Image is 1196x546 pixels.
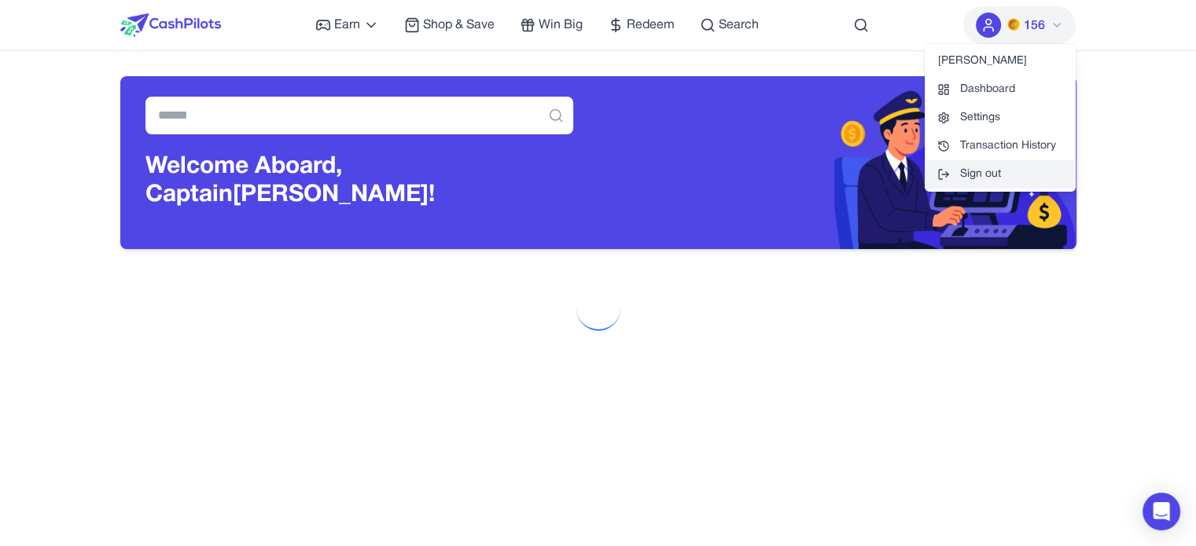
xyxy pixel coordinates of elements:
div: [PERSON_NAME] [925,47,1076,75]
img: Header decoration [598,76,1076,249]
span: 156 [1023,16,1044,35]
span: Win Big [539,16,583,35]
a: Redeem [608,16,675,35]
span: Redeem [627,16,675,35]
a: Transaction History [925,132,1076,160]
a: Settings [925,104,1076,132]
span: Search [719,16,759,35]
a: Win Big [520,16,583,35]
button: PMs156 [963,6,1076,44]
h3: Welcome Aboard, Captain [PERSON_NAME]! [145,153,573,210]
a: Earn [315,16,379,35]
a: Dashboard [925,75,1076,104]
a: Shop & Save [404,16,495,35]
a: Search [700,16,759,35]
img: PMs [1007,18,1020,31]
span: Shop & Save [423,16,495,35]
div: Open Intercom Messenger [1143,493,1180,530]
button: Sign out [925,160,1076,189]
img: CashPilots Logo [120,13,221,37]
span: Earn [334,16,360,35]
